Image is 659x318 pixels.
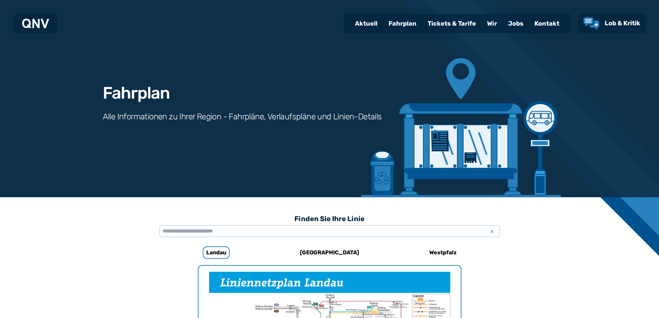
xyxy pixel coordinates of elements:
[159,211,500,226] h3: Finden Sie Ihre Linie
[529,15,565,33] a: Kontakt
[22,17,49,30] a: QNV Logo
[427,247,459,258] h6: Westpfalz
[22,19,49,28] img: QNV Logo
[297,247,362,258] h6: [GEOGRAPHIC_DATA]
[422,15,482,33] a: Tickets & Tarife
[103,85,170,101] h1: Fahrplan
[103,111,382,122] h3: Alle Informationen zu Ihrer Region - Fahrpläne, Verlaufspläne und Linien-Details
[482,15,503,33] a: Wir
[170,244,262,261] a: Landau
[383,15,422,33] a: Fahrplan
[397,244,489,261] a: Westpfalz
[605,19,640,27] span: Lob & Kritik
[203,246,230,259] h6: Landau
[487,227,497,235] span: x
[284,244,376,261] a: [GEOGRAPHIC_DATA]
[584,17,640,30] a: Lob & Kritik
[349,15,383,33] a: Aktuell
[503,15,529,33] a: Jobs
